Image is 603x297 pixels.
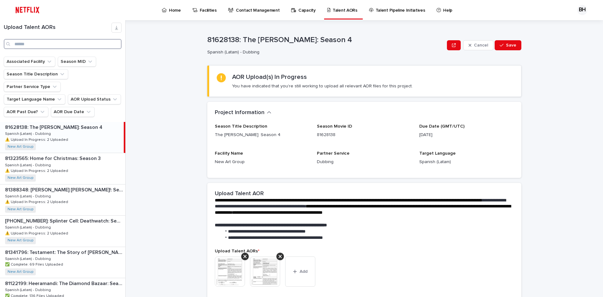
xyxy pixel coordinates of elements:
a: New Art Group [8,176,33,180]
p: [PHONE_NUMBER]: Splinter Cell: Deathwatch: Season 1 [5,217,124,224]
a: New Art Group [8,238,33,243]
p: Spanish (Latam) - Dubbing [5,193,52,199]
a: New Art Group [8,270,33,274]
p: Dubbing [317,159,411,165]
span: Facility Name [215,151,243,156]
p: Spanish (Latam) - Dubbing [5,224,52,230]
img: ifQbXi3ZQGMSEF7WDB7W [13,4,42,16]
p: 81628138: The [PERSON_NAME]: Season 4 [5,123,104,130]
a: New Art Group [8,145,33,149]
h2: AOR Upload(s) In Progress [232,73,307,81]
h1: Upload Talent AORs [4,24,111,31]
a: New Art Group [8,207,33,212]
input: Search [4,39,122,49]
p: Spanish (Latam) [419,159,514,165]
span: Season Movie ID [317,124,352,129]
p: The [PERSON_NAME]: Season 4 [215,132,309,138]
p: ⚠️ Upload In Progress: 2 Uploaded [5,136,69,142]
span: Season Title Description [215,124,267,129]
p: [DATE] [419,132,514,138]
button: Associated Facility [4,57,55,67]
p: 81628138: The [PERSON_NAME]: Season 4 [207,36,444,45]
h2: Project Information [215,109,264,116]
span: Add [300,269,307,274]
p: Spanish (Latam) - Dubbing [207,50,442,55]
span: Cancel [474,43,488,47]
button: Season Title Description [4,69,68,79]
p: 81323565: Home for Christmas: Season 3 [5,154,102,162]
span: Target Language [419,151,456,156]
p: You have indicated that you're still working to upload all relevant AOR files for this project. [232,83,413,89]
p: Spanish (Latam) - Dubbing [5,162,52,168]
button: Project Information [215,109,271,116]
p: Spanish (Latam) - Dubbing [5,256,52,261]
span: Partner Service [317,151,350,156]
button: AOR Due Date [51,107,95,117]
p: ⚠️ Upload In Progress: 2 Uploaded [5,168,69,173]
p: ⚠️ Upload In Progress: 2 Uploaded [5,230,69,236]
span: Upload Talent AORs [215,249,259,253]
p: New Art Group [215,159,309,165]
p: 81122199: Heeramandi: The Diamond Bazaar: Season 1 [5,279,124,287]
button: Add [285,256,315,287]
button: AOR Upload Status [68,94,121,104]
button: AOR Past Due? [4,107,48,117]
p: ⚠️ Upload In Progress: 2 Uploaded [5,199,69,204]
button: Cancel [463,40,493,50]
h2: Upload Talent AOR [215,190,264,197]
p: Spanish (Latam) - Dubbing [5,287,52,292]
button: Save [495,40,521,50]
button: Season MID [58,57,96,67]
button: Target Language Name [4,94,65,104]
p: 81388348: [PERSON_NAME] [PERSON_NAME]!: Season 1 [5,186,124,193]
div: BH [577,5,587,15]
p: Spanish (Latam) - Dubbing [5,130,52,136]
p: 81628138 [317,132,411,138]
p: 81341796: Testament: The Story of Moses: Season 1 [5,248,124,256]
p: ✅ Complete: 69 Files Uploaded [5,261,64,267]
span: Due Date (GMT/UTC) [419,124,464,129]
button: Partner Service Type [4,82,61,92]
span: Save [506,43,516,47]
